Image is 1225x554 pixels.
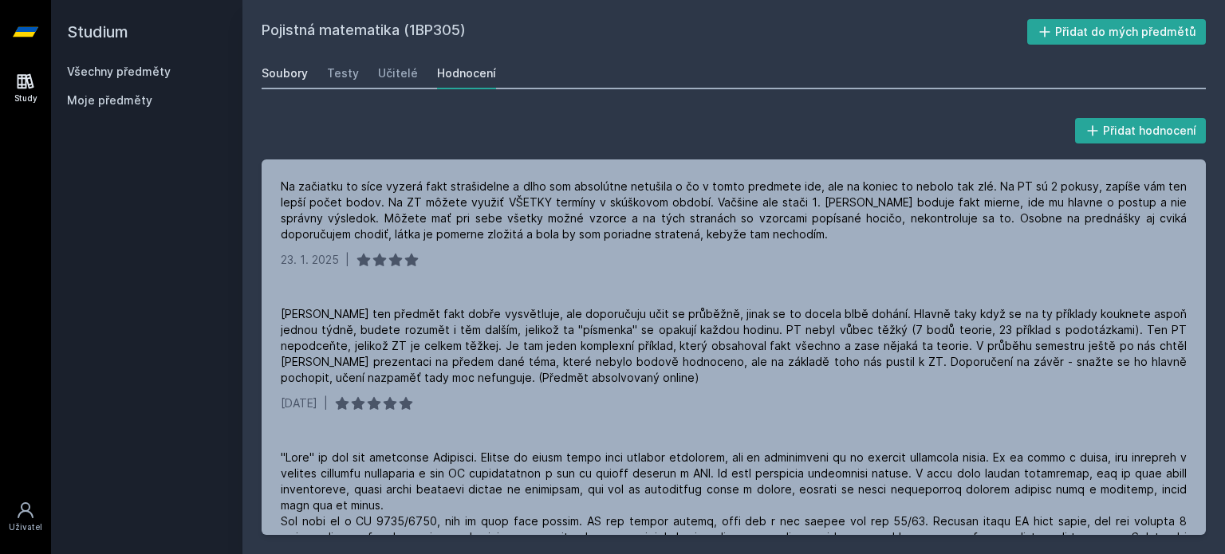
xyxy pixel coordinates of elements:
[437,57,496,89] a: Hodnocení
[14,92,37,104] div: Study
[9,521,42,533] div: Uživatel
[281,252,339,268] div: 23. 1. 2025
[262,19,1027,45] h2: Pojistná matematika (1BP305)
[345,252,349,268] div: |
[281,306,1187,386] div: [PERSON_NAME] ten předmět fakt dobře vysvětluje, ale doporučuju učit se průběžně, jinak se to doc...
[67,92,152,108] span: Moje předměty
[262,65,308,81] div: Soubory
[1075,118,1207,143] button: Přidat hodnocení
[1027,19,1207,45] button: Přidat do mých předmětů
[262,57,308,89] a: Soubory
[3,64,48,112] a: Study
[67,65,171,78] a: Všechny předměty
[437,65,496,81] div: Hodnocení
[281,179,1187,242] div: Na začiatku to síce vyzerá fakt strašidelne a dlho som absolútne netušila o čo v tomto predmete i...
[327,65,359,81] div: Testy
[3,493,48,541] a: Uživatel
[281,395,317,411] div: [DATE]
[324,395,328,411] div: |
[327,57,359,89] a: Testy
[378,65,418,81] div: Učitelé
[378,57,418,89] a: Učitelé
